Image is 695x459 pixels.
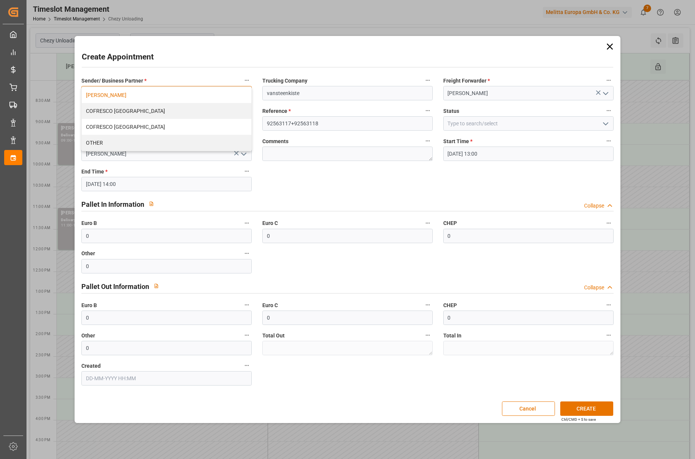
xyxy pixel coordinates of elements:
[81,371,252,386] input: DD-MM-YYYY HH:MM
[443,301,457,309] span: CHEP
[149,279,164,293] button: View description
[82,51,154,63] h2: Create Appointment
[81,168,108,176] span: End Time
[443,137,472,145] span: Start Time
[144,197,159,211] button: View description
[423,75,433,85] button: Trucking Company
[82,119,251,135] div: COFRESCO [GEOGRAPHIC_DATA]
[262,137,288,145] span: Comments
[81,77,146,85] span: Sender/ Business Partner
[242,75,252,85] button: Sender/ Business Partner *
[443,147,614,161] input: DD-MM-YYYY HH:MM
[599,87,611,99] button: open menu
[81,332,95,340] span: Other
[81,147,252,161] input: Type to search/select
[423,330,433,340] button: Total Out
[82,87,251,103] div: [PERSON_NAME]
[81,301,97,309] span: Euro B
[604,136,614,146] button: Start Time *
[262,332,285,340] span: Total Out
[242,166,252,176] button: End Time *
[82,135,251,151] div: OTHER
[81,177,252,191] input: DD-MM-YYYY HH:MM
[604,106,614,116] button: Status
[604,330,614,340] button: Total In
[81,86,252,100] button: close menu
[604,300,614,310] button: CHEP
[242,300,252,310] button: Euro B
[81,281,149,292] h2: Pallet Out Information
[443,219,457,227] span: CHEP
[82,103,251,119] div: COFRESCO [GEOGRAPHIC_DATA]
[423,106,433,116] button: Reference *
[242,361,252,370] button: Created
[423,300,433,310] button: Euro C
[443,332,461,340] span: Total In
[262,107,291,115] span: Reference
[81,250,95,258] span: Other
[423,218,433,228] button: Euro C
[262,301,278,309] span: Euro C
[443,116,614,131] input: Type to search/select
[81,219,97,227] span: Euro B
[443,77,490,85] span: Freight Forwarder
[242,248,252,258] button: Other
[262,77,307,85] span: Trucking Company
[443,107,459,115] span: Status
[560,401,613,416] button: CREATE
[561,417,596,422] div: Ctrl/CMD + S to save
[584,202,604,210] div: Collapse
[584,284,604,292] div: Collapse
[502,401,555,416] button: Cancel
[242,218,252,228] button: Euro B
[81,362,101,370] span: Created
[238,148,249,160] button: open menu
[81,199,144,209] h2: Pallet In Information
[423,136,433,146] button: Comments
[599,118,611,130] button: open menu
[604,218,614,228] button: CHEP
[242,330,252,340] button: Other
[604,75,614,85] button: Freight Forwarder *
[262,219,278,227] span: Euro C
